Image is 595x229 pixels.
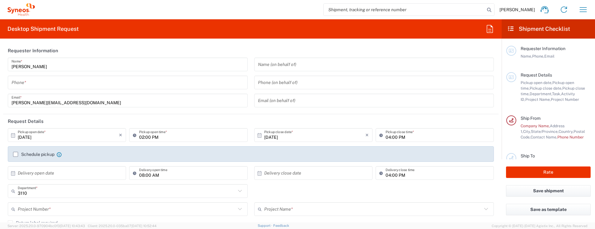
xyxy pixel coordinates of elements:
[88,224,157,228] span: Client: 2025.20.0-035ba07
[365,130,369,140] i: ×
[7,224,85,228] span: Server: 2025.20.0-970904bc0f3
[559,129,574,134] span: Country,
[521,46,565,51] span: Requester Information
[13,152,54,157] label: Schedule pickup
[525,97,551,102] span: Project Name,
[499,7,535,12] span: [PERSON_NAME]
[60,224,85,228] span: [DATE] 10:43:43
[8,220,58,225] label: Return label required
[544,54,555,58] span: Email
[492,223,588,229] span: Copyright © [DATE]-[DATE] Agistix Inc., All Rights Reserved
[131,224,157,228] span: [DATE] 10:52:44
[506,185,591,197] button: Save shipment
[521,54,532,58] span: Name,
[521,116,541,121] span: Ship From
[557,135,584,139] span: Phone Number
[8,48,58,54] h2: Requester Information
[521,153,535,158] span: Ship To
[521,72,552,77] span: Request Details
[258,224,273,227] a: Support
[552,91,561,96] span: Task,
[531,129,559,134] span: State/Province,
[551,97,579,102] span: Project Number
[507,25,570,33] h2: Shipment Checklist
[530,86,562,91] span: Pickup close date,
[506,166,591,178] button: Rate
[324,4,485,16] input: Shipment, tracking or reference number
[273,224,289,227] a: Feedback
[531,135,557,139] span: Contact Name,
[506,204,591,215] button: Save as template
[530,91,552,96] span: Department,
[8,118,44,124] h2: Request Details
[521,80,552,85] span: Pickup open date,
[521,124,550,128] span: Company Name,
[532,54,544,58] span: Phone,
[7,25,79,33] h2: Desktop Shipment Request
[119,130,122,140] i: ×
[523,129,531,134] span: City,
